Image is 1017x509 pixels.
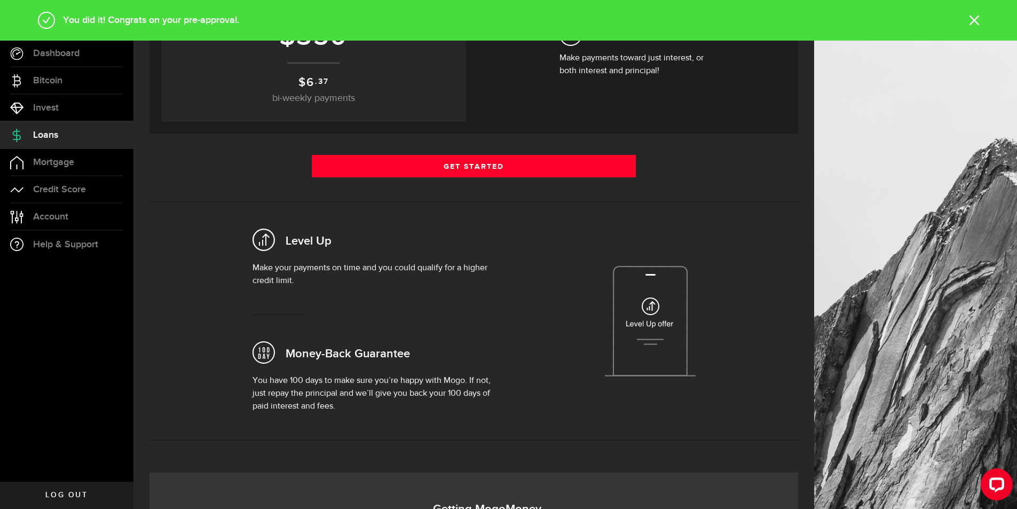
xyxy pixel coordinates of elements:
[33,240,98,249] span: Help & Support
[286,346,410,363] h2: Money-Back Guarantee
[33,76,62,85] span: Bitcoin
[33,158,74,167] span: Mortgage
[33,212,68,222] span: Account
[253,262,506,287] p: Make your payments on time and you could qualify for a higher credit limit.
[298,75,306,90] span: $
[33,49,80,58] span: Dashboard
[312,155,636,177] a: Get Started
[306,75,314,90] span: 6
[315,76,328,88] sup: .37
[56,13,969,27] div: You did it! Congrats on your pre-approval.
[33,130,58,140] span: Loans
[253,374,506,413] p: You have 100 days to make sure you’re happy with Mogo. If not, just repay the principal and we’ll...
[33,103,59,113] span: Invest
[972,464,1017,509] iframe: LiveChat chat widget
[45,491,88,499] span: Log out
[272,93,355,103] span: bi-weekly payments
[286,233,332,250] h2: Level Up
[559,52,709,77] p: Make payments toward just interest, or both interest and principal!
[33,185,86,194] span: Credit Score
